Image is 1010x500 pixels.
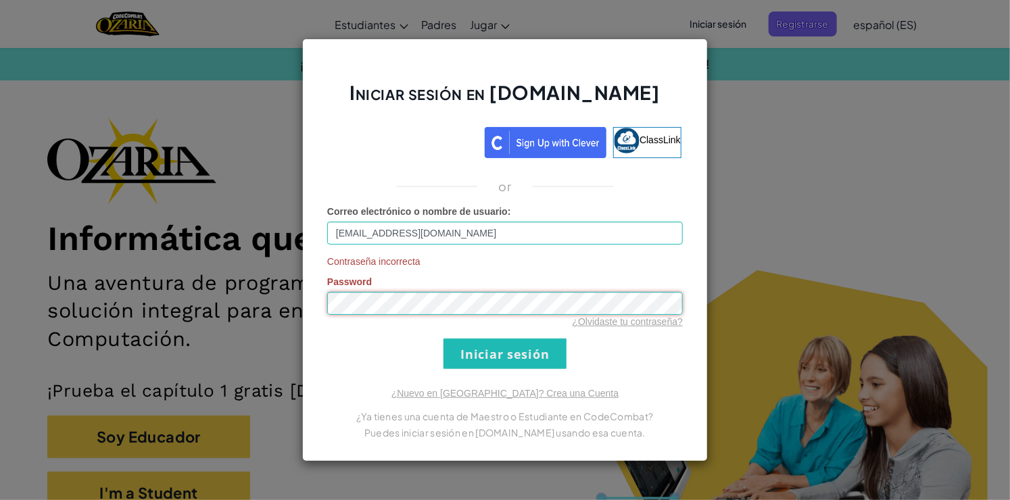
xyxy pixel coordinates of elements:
[327,255,683,268] span: Contraseña incorrecta
[443,339,567,369] input: Iniciar sesión
[327,205,511,218] label: :
[322,126,485,155] iframe: Botón Iniciar sesión con Google
[485,127,606,158] img: clever_sso_button@2x.png
[499,178,512,195] p: or
[614,128,640,153] img: classlink-logo-small.png
[391,388,619,399] a: ¿Nuevo en [GEOGRAPHIC_DATA]? Crea una Cuenta
[327,276,372,287] span: Password
[573,316,683,327] a: ¿Olvidaste tu contraseña?
[640,134,681,145] span: ClassLink
[327,424,683,441] p: Puedes iniciar sesión en [DOMAIN_NAME] usando esa cuenta.
[327,80,683,119] h2: Iniciar sesión en [DOMAIN_NAME]
[327,206,508,217] span: Correo electrónico o nombre de usuario
[327,408,683,424] p: ¿Ya tienes una cuenta de Maestro o Estudiante en CodeCombat?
